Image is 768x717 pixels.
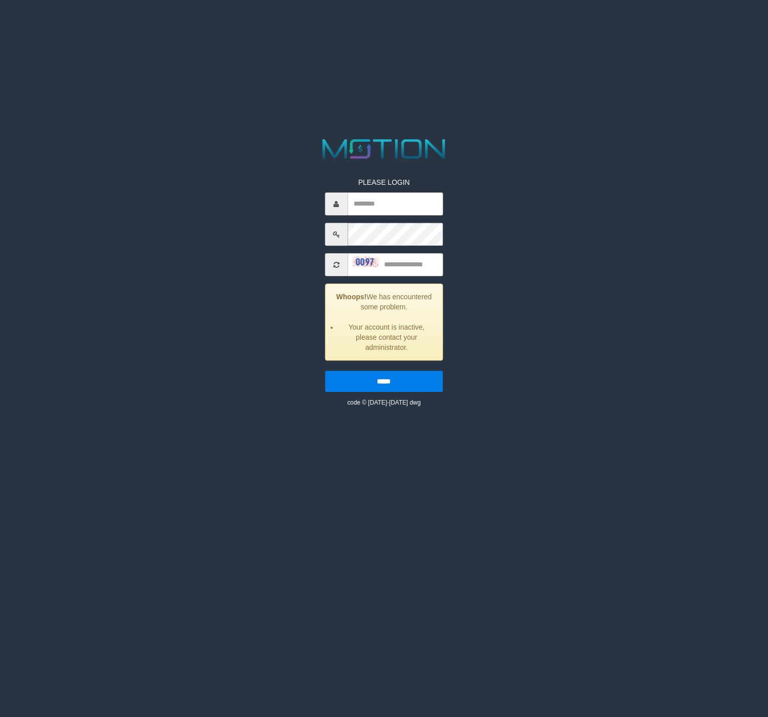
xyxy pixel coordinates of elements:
[353,257,378,267] img: captcha
[325,178,443,188] p: PLEASE LOGIN
[317,136,451,162] img: MOTION_logo.png
[336,293,367,301] strong: Whoops!
[338,323,435,353] li: Your account is inactive, please contact your administrator.
[347,400,420,407] small: code © [DATE]-[DATE] dwg
[325,284,443,361] div: We has encountered some problem.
